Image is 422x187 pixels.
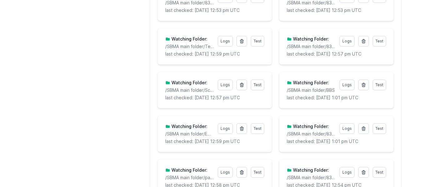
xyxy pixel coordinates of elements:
[373,167,386,178] a: Test
[292,80,329,86] h3: Watching Folder:
[254,126,261,131] span: Test
[170,36,207,42] h3: Watching Folder:
[373,36,386,47] a: Test
[165,175,214,181] p: SBMA main folder/paycom/paycomxgp
[375,39,383,43] span: Test
[375,126,383,131] span: Test
[340,80,355,90] a: Logs
[251,123,264,134] a: Test
[287,131,335,137] p: SBMA main folder/834_selerix/834_selerixd
[287,95,386,101] p: last checked: [DATE] 1:01 pm UTC
[170,123,207,130] h3: Watching Folder:
[218,123,233,134] a: Logs
[375,170,383,175] span: Test
[218,80,233,90] a: Logs
[287,138,386,145] p: last checked: [DATE] 1:01 pm UTC
[165,87,214,93] p: SBMA main folder/Script Claims TPA
[373,80,386,90] a: Test
[287,43,335,50] p: SBMA main folder/834_Benefitelect
[340,36,355,47] a: Logs
[251,36,264,47] a: Test
[165,131,214,137] p: SBMA main folder/Employee Navigator/EN GGPD
[218,36,233,47] a: Logs
[254,39,261,43] span: Test
[292,36,329,42] h3: Watching Folder:
[287,7,386,13] p: last checked: [DATE] 12:53 pm UTC
[165,51,264,57] p: last checked: [DATE] 12:59 pm UTC
[165,95,264,101] p: last checked: [DATE] 12:57 pm UTC
[251,80,264,90] a: Test
[287,175,335,181] p: SBMA main folder/834_Wallit
[218,167,233,178] a: Logs
[165,138,264,145] p: last checked: [DATE] 12:59 pm UTC
[292,123,329,130] h3: Watching Folder:
[170,167,207,173] h3: Watching Folder:
[391,156,415,180] iframe: Drift Widget Chat Controller
[340,167,355,178] a: Logs
[287,87,335,93] p: SBMA main folder/BBS
[340,123,355,134] a: Logs
[254,82,261,87] span: Test
[287,51,386,57] p: last checked: [DATE] 12:57 pm UTC
[165,7,264,13] p: last checked: [DATE] 12:53 pm UTC
[373,123,386,134] a: Test
[170,80,207,86] h3: Watching Folder:
[254,170,261,175] span: Test
[251,167,264,178] a: Test
[165,43,214,50] p: SBMA main folder/Test Ease_Enrollvb
[292,167,329,173] h3: Watching Folder:
[375,82,383,87] span: Test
